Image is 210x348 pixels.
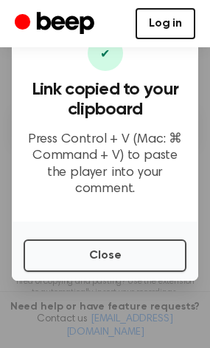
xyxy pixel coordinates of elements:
div: ✔ [88,35,123,71]
button: Close [24,239,186,272]
a: Log in [136,8,195,39]
p: Press Control + V (Mac: ⌘ Command + V) to paste the player into your comment. [24,132,186,198]
a: Beep [15,10,98,38]
h3: Link copied to your clipboard [24,80,186,120]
